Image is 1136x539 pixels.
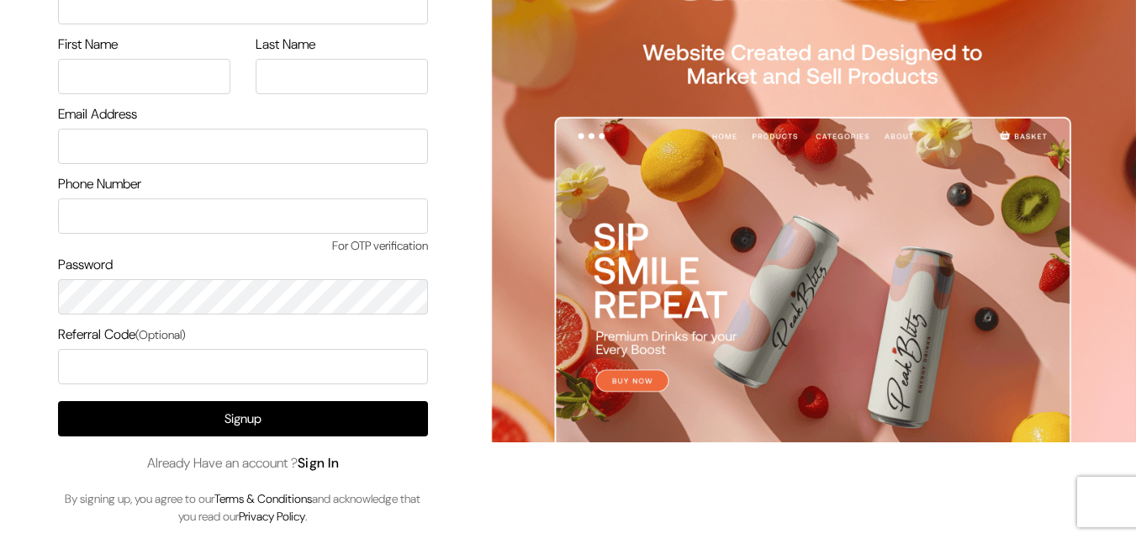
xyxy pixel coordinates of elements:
[256,34,315,55] label: Last Name
[58,237,428,255] span: For OTP verification
[58,34,118,55] label: First Name
[58,255,113,275] label: Password
[58,325,186,345] label: Referral Code
[298,454,340,472] a: Sign In
[239,509,305,524] a: Privacy Policy
[58,490,428,526] p: By signing up, you agree to our and acknowledge that you read our .
[58,104,137,124] label: Email Address
[135,327,186,342] span: (Optional)
[58,174,141,194] label: Phone Number
[147,453,340,473] span: Already Have an account ?
[214,491,312,506] a: Terms & Conditions
[58,401,428,436] button: Signup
